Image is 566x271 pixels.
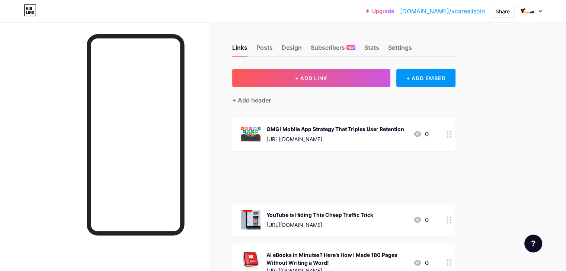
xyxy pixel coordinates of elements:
div: Share [496,7,510,15]
img: vcareallsoln [520,4,534,18]
div: + Add header [232,96,271,105]
div: Settings [388,43,412,56]
div: Stats [364,43,379,56]
span: + ADD LINK [295,75,327,81]
div: YouTube is Hiding This Cheap Traffic Trick [266,211,373,219]
div: Design [282,43,302,56]
div: 0 [413,130,429,138]
div: Ai eBooks in Minutes? Here’s How I Made 180 Pages Without Writing a Word! [266,251,407,267]
img: Ai eBooks in Minutes? Here’s How I Made 180 Pages Without Writing a Word! [241,250,260,270]
span: NEW [348,45,355,50]
div: + ADD EMBED [396,69,455,87]
div: [URL][DOMAIN_NAME] [266,135,404,143]
div: [URL][DOMAIN_NAME] [266,221,373,229]
div: Posts [256,43,273,56]
div: OMG! Mobile App Strategy That Triples User Retention [266,125,404,133]
div: 0 [413,258,429,267]
div: Subscribers [311,43,355,56]
a: Upgrade [366,8,394,14]
button: + ADD LINK [232,69,390,87]
img: YouTube is Hiding This Cheap Traffic Trick [241,210,260,229]
div: Links [232,43,247,56]
img: OMG! Mobile App Strategy That Triples User Retention [241,124,260,144]
a: [DOMAIN_NAME]/vcareallsoln [400,7,485,16]
div: 0 [413,215,429,224]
